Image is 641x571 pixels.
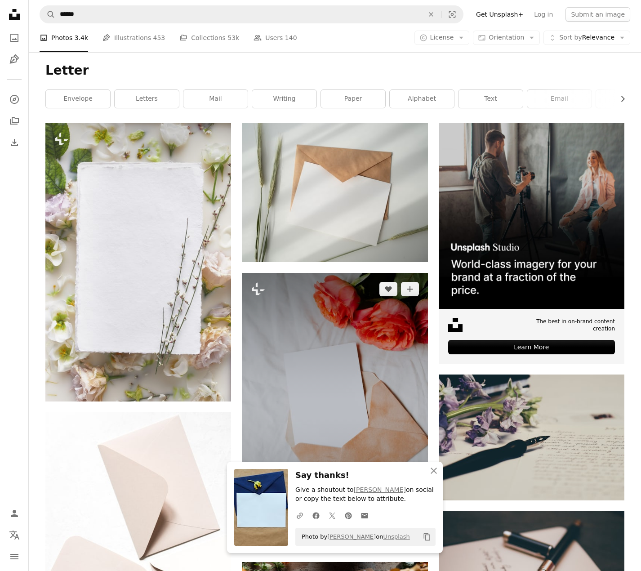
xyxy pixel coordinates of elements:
[513,318,615,333] span: The best in on-brand content creation
[321,90,385,108] a: paper
[46,90,110,108] a: envelope
[419,529,435,544] button: Copy to clipboard
[308,506,324,524] a: Share on Facebook
[5,90,23,108] a: Explore
[40,6,55,23] button: Search Unsplash
[543,31,630,45] button: Sort byRelevance
[102,23,165,52] a: Illustrations 453
[471,7,529,22] a: Get Unsplash+
[242,123,427,262] img: white paper and brown envelope
[40,5,463,23] form: Find visuals sitewide
[179,23,239,52] a: Collections 53k
[5,29,23,47] a: Photos
[242,188,427,196] a: white paper and brown envelope
[5,50,23,68] a: Illustrations
[383,533,410,540] a: Unsplash
[183,90,248,108] a: mail
[45,258,231,266] a: a white sheet of paper surrounded by flowers
[115,90,179,108] a: letters
[448,318,463,332] img: file-1631678316303-ed18b8b5cb9cimage
[439,123,624,308] img: file-1715651741414-859baba4300dimage
[565,7,630,22] button: Submit an image
[421,6,441,23] button: Clear
[441,6,463,23] button: Visual search
[5,548,23,566] button: Menu
[254,23,297,52] a: Users 140
[458,90,523,108] a: text
[242,273,427,551] img: a box with a couple of roses in it
[327,533,376,540] a: [PERSON_NAME]
[529,7,558,22] a: Log in
[390,90,454,108] a: alphabet
[559,34,582,41] span: Sort by
[324,506,340,524] a: Share on Twitter
[45,62,624,79] h1: Letter
[614,90,624,108] button: scroll list to the right
[252,90,316,108] a: writing
[439,375,624,500] img: purple flowers on paper
[527,90,592,108] a: email
[5,134,23,152] a: Download History
[356,506,373,524] a: Share over email
[473,31,540,45] button: Orientation
[430,34,454,41] span: License
[448,340,615,354] div: Learn More
[340,506,356,524] a: Share on Pinterest
[295,486,436,504] p: Give a shoutout to on social or copy the text below to attribute.
[227,33,239,43] span: 53k
[45,123,231,401] img: a white sheet of paper surrounded by flowers
[5,526,23,544] button: Language
[5,504,23,522] a: Log in / Sign up
[153,33,165,43] span: 453
[379,282,397,296] button: Like
[5,5,23,25] a: Home — Unsplash
[439,433,624,441] a: purple flowers on paper
[242,408,427,416] a: a box with a couple of roses in it
[297,530,410,544] span: Photo by on
[354,486,406,493] a: [PERSON_NAME]
[414,31,470,45] button: License
[285,33,297,43] span: 140
[45,548,231,556] a: three white mail envelops
[5,112,23,130] a: Collections
[489,34,524,41] span: Orientation
[295,469,436,482] h3: Say thanks!
[401,282,419,296] button: Add to Collection
[439,123,624,364] a: The best in on-brand content creationLearn More
[559,33,614,42] span: Relevance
